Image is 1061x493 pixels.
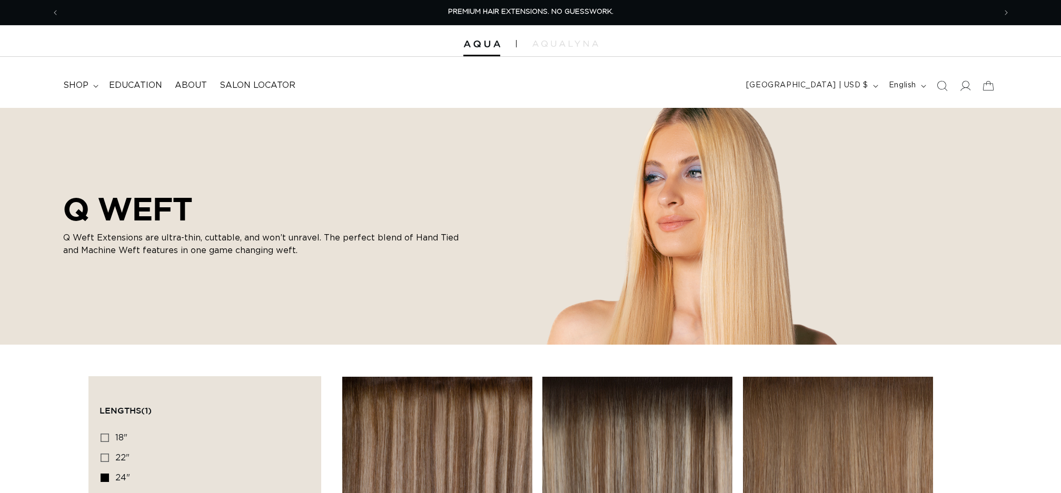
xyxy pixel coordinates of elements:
[44,3,67,23] button: Previous announcement
[115,474,130,482] span: 24"
[115,434,127,442] span: 18"
[100,406,152,415] span: Lengths
[168,74,213,97] a: About
[109,80,162,91] span: Education
[141,406,152,415] span: (1)
[746,80,868,91] span: [GEOGRAPHIC_DATA] | USD $
[213,74,302,97] a: Salon Locator
[100,387,310,425] summary: Lengths (1 selected)
[63,190,463,227] h2: Q WEFT
[115,454,130,462] span: 22"
[220,80,295,91] span: Salon Locator
[57,74,103,97] summary: shop
[532,41,598,47] img: aqualyna.com
[995,3,1018,23] button: Next announcement
[930,74,954,97] summary: Search
[740,76,882,96] button: [GEOGRAPHIC_DATA] | USD $
[175,80,207,91] span: About
[882,76,930,96] button: English
[63,232,463,257] p: Q Weft Extensions are ultra-thin, cuttable, and won’t unravel. The perfect blend of Hand Tied and...
[63,80,88,91] span: shop
[889,80,916,91] span: English
[448,8,613,15] span: PREMIUM HAIR EXTENSIONS. NO GUESSWORK.
[463,41,500,48] img: Aqua Hair Extensions
[103,74,168,97] a: Education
